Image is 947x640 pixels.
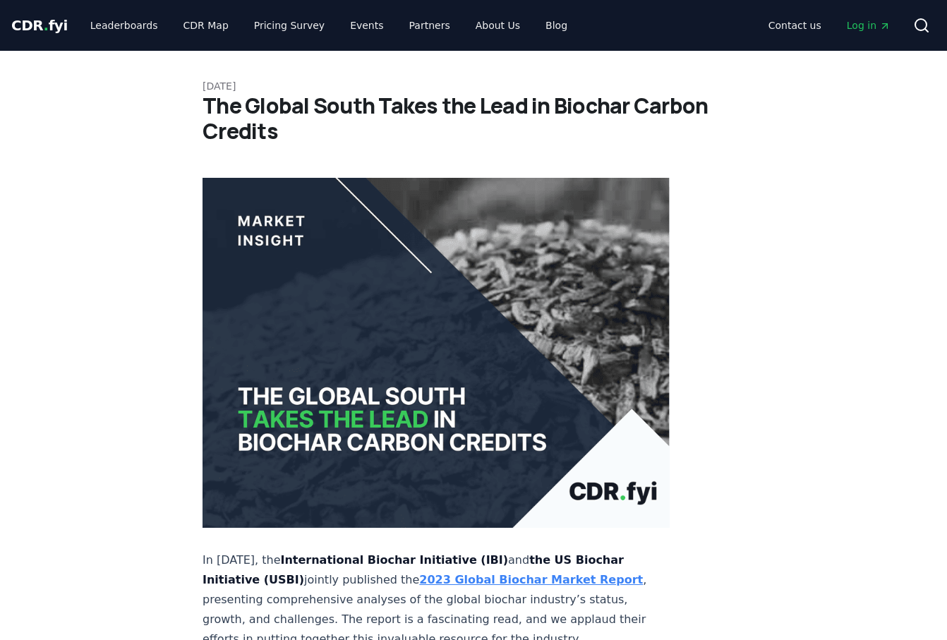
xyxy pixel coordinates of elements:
a: Events [339,13,394,38]
a: Log in [836,13,902,38]
a: CDR.fyi [11,16,68,35]
a: Contact us [757,13,833,38]
span: Log in [847,18,891,32]
a: About Us [464,13,531,38]
strong: International Biochar Initiative (IBI) [280,553,508,567]
strong: the US Biochar Initiative (USBI) [203,553,624,586]
a: Leaderboards [79,13,169,38]
a: Blog [534,13,579,38]
a: 2023 Global Biochar Market Report [419,573,643,586]
span: . [44,17,49,34]
a: CDR Map [172,13,240,38]
span: CDR fyi [11,17,68,34]
p: [DATE] [203,79,744,93]
h1: The Global South Takes the Lead in Biochar Carbon Credits [203,93,744,144]
nav: Main [79,13,579,38]
a: Partners [398,13,462,38]
nav: Main [757,13,902,38]
img: blog post image [203,178,670,528]
a: Pricing Survey [243,13,336,38]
